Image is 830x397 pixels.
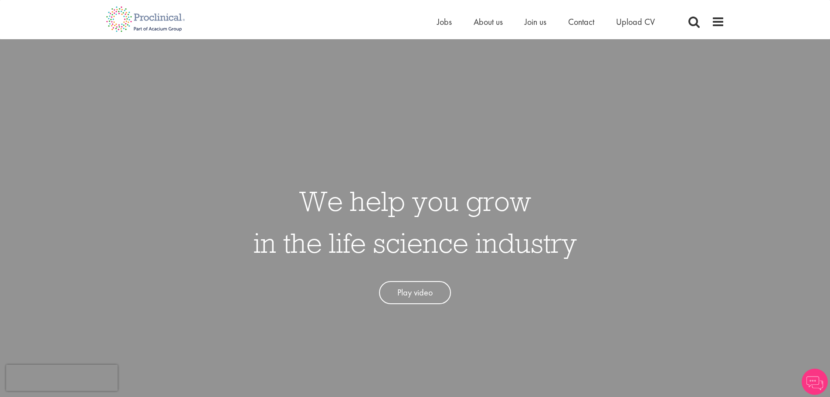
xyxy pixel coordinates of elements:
a: Jobs [437,16,452,27]
a: Play video [379,281,451,304]
a: About us [474,16,503,27]
a: Upload CV [616,16,655,27]
a: Contact [568,16,594,27]
a: Join us [525,16,546,27]
h1: We help you grow in the life science industry [254,180,577,264]
img: Chatbot [802,369,828,395]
